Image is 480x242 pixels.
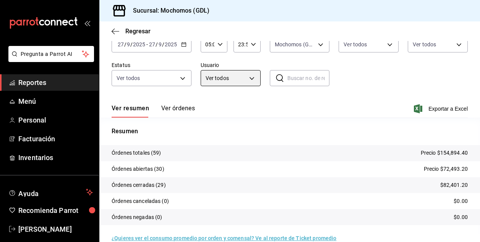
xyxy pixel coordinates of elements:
[112,213,162,221] p: Órdenes negadas (0)
[18,135,55,143] font: Facturación
[454,213,468,221] p: $0.00
[127,6,209,15] h3: Sucursal: Mochomos (GDL)
[162,41,164,47] span: /
[112,105,149,112] font: Ver resumen
[117,41,124,47] input: --
[156,41,158,47] span: /
[112,127,468,136] p: Resumen
[18,188,83,197] span: Ayuda
[146,41,148,47] span: -
[112,165,164,173] p: Órdenes abiertas (30)
[454,197,468,205] p: $0.00
[126,41,130,47] input: --
[201,62,261,68] label: Usuario
[18,225,72,233] font: [PERSON_NAME]
[8,46,94,62] button: Pregunta a Parrot AI
[424,165,468,173] p: Precio $72,493.20
[428,106,468,112] font: Exportar a Excel
[112,28,151,35] button: Regresar
[84,20,90,26] button: open_drawer_menu
[21,50,82,58] span: Pregunta a Parrot AI
[161,105,195,118] button: Ver órdenes
[18,97,36,105] font: Menú
[124,41,126,47] span: /
[112,62,191,68] label: Estatus
[440,181,468,189] p: $82,401.20
[413,41,436,48] span: Ver todos
[117,74,140,82] span: Ver todos
[112,197,169,205] p: Órdenes canceladas (0)
[112,181,166,189] p: Órdenes cerradas (29)
[287,70,330,86] input: Buscar no. de referencia
[415,104,468,113] button: Exportar a Excel
[344,41,367,48] span: Ver todos
[112,149,161,157] p: Órdenes totales (59)
[149,41,156,47] input: --
[18,154,53,162] font: Inventarios
[112,235,336,241] a: ¿Quieres ver el consumo promedio por orden y comensal? Ve al reporte de Ticket promedio
[421,149,468,157] p: Precio $154,894.40
[18,78,46,87] font: Reportes
[275,41,316,48] span: Mochomos (GDL)
[206,74,246,82] span: Ver todos
[133,41,146,47] input: ----
[5,56,94,64] a: Pregunta a Parrot AI
[158,41,162,47] input: --
[18,116,46,124] font: Personal
[164,41,177,47] input: ----
[18,206,78,214] font: Recomienda Parrot
[125,28,151,35] span: Regresar
[112,105,195,118] div: Pestañas de navegación
[130,41,133,47] span: /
